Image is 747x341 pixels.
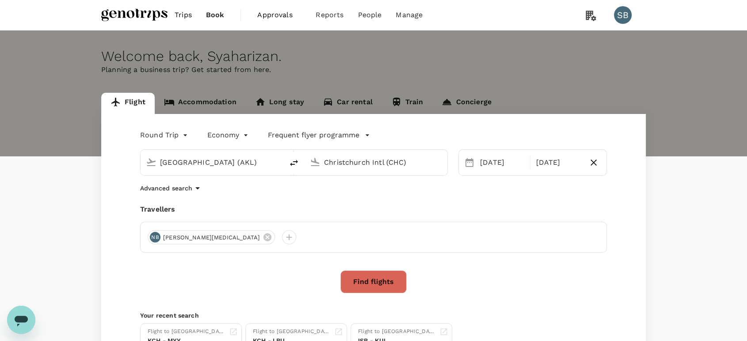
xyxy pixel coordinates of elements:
[140,204,607,215] div: Travellers
[148,327,225,336] div: Flight to [GEOGRAPHIC_DATA]
[150,232,160,242] div: NB
[7,306,35,334] iframe: Button to launch messaging window
[140,183,203,193] button: Advanced search
[313,93,382,114] a: Car rental
[268,130,370,140] button: Frequent flyer programme
[175,10,192,20] span: Trips
[283,152,305,174] button: delete
[614,6,632,24] div: SB
[358,327,436,336] div: Flight to [GEOGRAPHIC_DATA]
[253,327,331,336] div: Flight to [GEOGRAPHIC_DATA]
[396,10,423,20] span: Manage
[316,10,343,20] span: Reports
[358,10,381,20] span: People
[158,233,265,242] span: [PERSON_NAME][MEDICAL_DATA]
[257,10,301,20] span: Approvals
[207,128,250,142] div: Economy
[324,155,429,169] input: Going to
[206,10,225,20] span: Book
[340,270,407,293] button: Find flights
[140,311,607,320] p: Your recent search
[382,93,433,114] a: Train
[148,230,275,244] div: NB[PERSON_NAME][MEDICAL_DATA]
[160,155,265,169] input: Depart from
[140,128,190,142] div: Round Trip
[101,48,646,64] div: Welcome back , Syaharizan .
[268,130,359,140] p: Frequent flyer programme
[101,5,168,25] img: Genotrips - ALL
[140,184,192,193] p: Advanced search
[246,93,313,114] a: Long stay
[277,161,279,163] button: Open
[101,64,646,75] p: Planning a business trip? Get started from here.
[101,93,155,114] a: Flight
[532,154,584,171] div: [DATE]
[432,93,500,114] a: Concierge
[441,161,443,163] button: Open
[476,154,528,171] div: [DATE]
[155,93,246,114] a: Accommodation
